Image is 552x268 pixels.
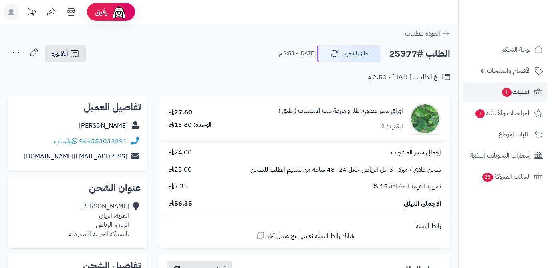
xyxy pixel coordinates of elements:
span: 25.00 [169,165,192,174]
a: 966553032891 [79,136,127,146]
span: السلات المتروكة [481,171,531,182]
a: العودة للطلبات [405,29,450,38]
a: المراجعات والأسئلة7 [463,104,547,123]
div: الوحدة: 13.80 [169,120,212,130]
span: العودة للطلبات [405,29,440,38]
img: ai-face.png [111,4,127,20]
a: لوحة التحكم [463,40,547,59]
a: شارك رابط السلة نفسها مع عميل آخر [256,231,354,241]
a: [EMAIL_ADDRESS][DOMAIN_NAME] [24,152,127,161]
div: الكمية: 2 [381,122,403,131]
a: السلات المتروكة25 [463,167,547,186]
span: إجمالي سعر المنتجات [391,148,441,157]
a: الفاتورة [45,45,86,62]
h2: تفاصيل العميل [14,102,141,112]
span: شارك رابط السلة نفسها مع عميل آخر [267,232,354,241]
span: الإجمالي النهائي [404,199,441,208]
h2: الطلب #25377 [389,46,450,62]
a: طلبات الإرجاع [463,125,547,144]
span: 24.00 [169,148,192,157]
span: الفاتورة [52,49,68,58]
span: 56.35 [169,199,192,208]
small: [DATE] - 2:53 م [279,50,316,58]
span: إشعارات التحويلات البنكية [470,150,531,161]
span: 25 [482,173,493,182]
div: رابط السلة [163,222,447,231]
span: طلبات الإرجاع [498,129,531,140]
a: إشعارات التحويلات البنكية [463,146,547,165]
img: 1754485075-Screenshot_28-90x90.png [409,103,441,135]
a: [PERSON_NAME] [79,121,128,130]
span: الطلبات [501,86,531,98]
div: تاريخ الطلب : [DATE] - 2:53 م [367,73,450,82]
span: 7.35 [169,182,188,191]
a: اوراق سدر عضوي طازج مزرعة بيت الاستنبات ( طبق ) [278,106,403,116]
span: ضريبة القيمة المضافة 15 % [372,182,441,191]
button: جاري التجهيز [317,45,381,62]
h2: عنوان الشحن [14,183,141,193]
span: رفيق [95,7,108,17]
span: شحن عادي / مبرد - داخل الرياض خلال 24 -48 ساعه من تسليم الطلب للشحن [250,165,441,174]
span: المراجعات والأسئلة [475,108,531,119]
span: الأقسام والمنتجات [487,65,531,76]
span: لوحة التحكم [501,44,531,55]
a: تحديثات المنصة [21,4,41,22]
div: [PERSON_NAME] الغربه، الريان الريان، الرياض .المملكة العربية السعودية [69,202,129,238]
span: 7 [475,109,485,118]
a: الطلبات1 [463,82,547,102]
span: 1 [502,88,512,97]
div: 27.60 [169,108,192,117]
a: واتساب [54,136,77,146]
